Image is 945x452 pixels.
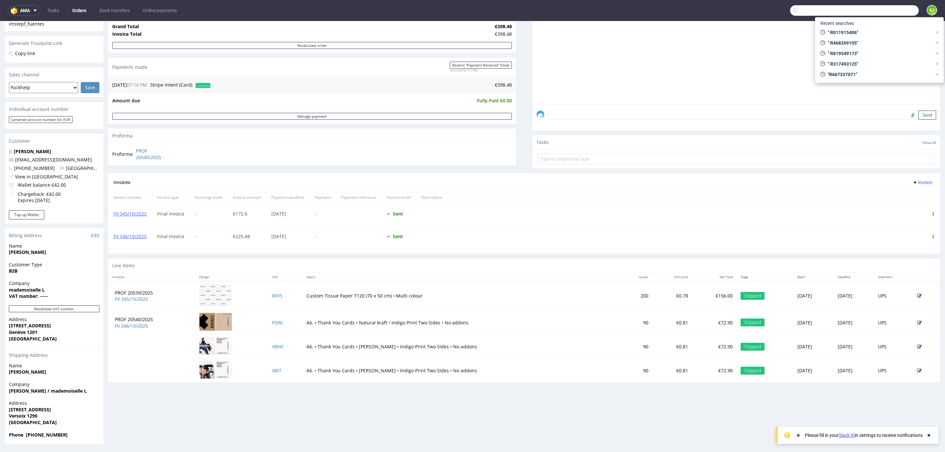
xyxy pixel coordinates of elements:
td: 90 [621,338,652,361]
th: Quant. [621,252,652,260]
td: €0.81 [652,314,692,338]
span: Invoice email [387,174,411,179]
div: Shipped [741,322,765,330]
div: Sent [DATE] 7:17 PM [450,48,512,52]
span: Invoice [913,159,932,164]
strong: mademoiselle L [9,266,45,272]
td: 90 [621,290,652,314]
strong: Phone [PHONE_NUMBER] [9,411,68,417]
a: Orders [68,5,90,16]
td: A6. • Thank You Cards • [PERSON_NAME] • Indigo Print Two Sides • No addons [303,314,621,338]
td: [DATE] [834,338,874,361]
p: €72.90 [696,298,732,305]
a: Slack ID [839,433,855,438]
a: [PERSON_NAME] [14,127,51,134]
td: A6. • Thank You Cards • Natural kraft • Indigo Print Two Sides • No addons [303,290,621,314]
span: Wallet balance €42.00 [18,161,66,167]
span: € 172.6 [233,190,247,196]
td: €0.81 [652,290,692,314]
div: Generate Trustpilot Link [5,15,103,30]
strong: B2B [9,247,17,253]
span: Address [9,295,99,302]
span: Invoice type [157,174,184,179]
a: Online payments [139,5,181,16]
a: PSWI [272,298,283,305]
span: [GEOGRAPHIC_DATA] [60,144,112,150]
img: version_two_editor_design [199,340,232,358]
button: Send [918,90,936,99]
strong: [PERSON_NAME] / mademoiselle L [9,367,87,373]
p: €72.90 [696,346,732,353]
a: PROF 20540/2025 [136,127,174,139]
div: Proforma [108,108,516,122]
td: Custom Tissue Paper T120 (70 x 50 cm) • Multi colour [303,260,621,289]
img: version_two_editor_design [199,262,232,286]
td: [DATE] [793,290,834,314]
strong: Grand Total [112,2,139,9]
a: FV 345/10/2025 [114,190,147,196]
span: Customer Type [9,240,99,247]
a: Copy link [15,29,35,35]
a: View all [922,119,936,124]
th: Design [195,252,268,260]
td: [DATE] [793,338,834,361]
th: Invoices [108,252,195,260]
button: Top up Wallet [9,189,44,198]
span: completed [196,62,210,67]
td: Proforma [112,126,134,140]
span: " R819549173" [825,50,932,57]
span: Name [9,222,99,228]
td: [DATE] [834,314,874,338]
span: Invoice amount [233,174,261,179]
td: €0.81 [652,338,692,361]
td: 200 [621,260,652,289]
th: Shipment [874,252,913,260]
img: share_image_120x120.png [536,90,544,97]
div: Sales channel [5,47,103,61]
span: - [315,190,331,195]
td: Amount due [112,76,475,84]
span: [PHONE_NUMBER] [9,144,55,150]
button: ama [8,5,41,16]
div: Billing Address [5,207,103,222]
strong: Genève 1201 [9,308,37,314]
span: Tasks [536,118,549,125]
div: Line Items [108,237,940,252]
span: - [195,213,222,218]
span: - [195,190,222,195]
a: Tasks [43,5,63,16]
strong: [GEOGRAPHIC_DATA] [9,398,57,404]
span: Chargeback: €42.00 [18,170,66,176]
span: Payment deadline [271,174,304,179]
div: Payments made [108,37,516,56]
div: Shipping Address [5,327,103,341]
a: Edit [91,211,99,218]
th: Specs [303,252,621,260]
td: UPS [874,290,913,314]
span: "R667337071" [825,71,932,78]
button: Recalculate order [112,21,512,28]
strong: [PERSON_NAME] [9,348,46,354]
figcaption: EJ [927,6,936,15]
span: [DATE] [271,212,286,218]
span: ama [20,8,30,13]
span: Company [9,360,99,367]
span: Name [9,341,99,348]
th: Stage [737,252,793,260]
span: Final invoice [157,190,184,195]
span: - [315,213,331,218]
input: Type to create new task [538,133,935,143]
a: XBIT [272,346,282,353]
span: Address [9,379,99,385]
strong: €398.48 [495,2,512,9]
a: View in [GEOGRAPHIC_DATA] [15,153,78,159]
td: [DATE] [793,314,834,338]
a: FV 346/10/2025 [115,302,148,308]
input: Save [81,61,99,72]
div: Sent [387,213,403,218]
strong: [STREET_ADDRESS] [9,385,51,392]
span: Fully Paid €0.00 [477,76,512,83]
button: Resend "Payment Received" Email [450,41,512,48]
img: Slack [795,432,802,439]
span: Company [9,259,99,266]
